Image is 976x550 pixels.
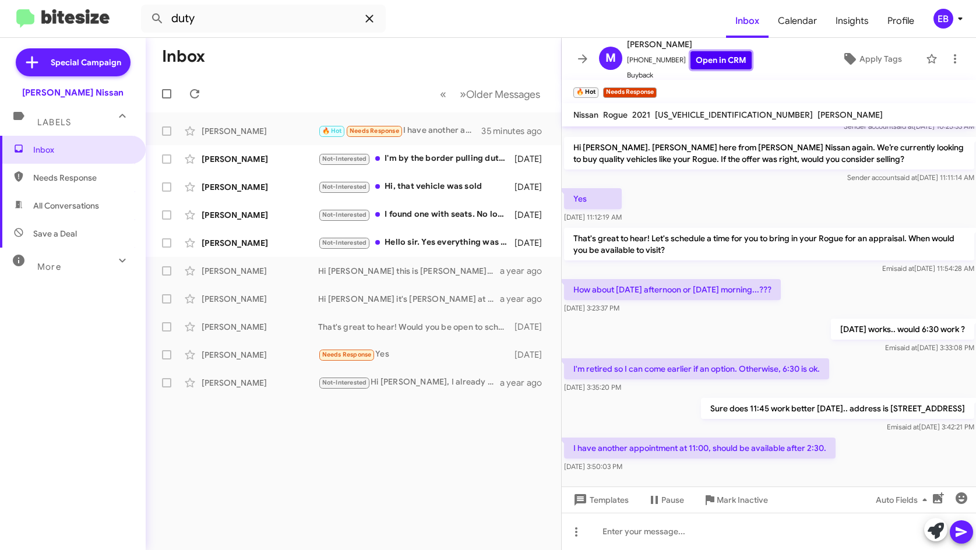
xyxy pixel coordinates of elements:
p: I have another appointment at 11:00, should be available after 2:30. [564,438,836,459]
small: Needs Response [603,87,657,98]
span: Special Campaign [51,57,121,68]
span: Buyback [627,69,752,81]
div: [PERSON_NAME] [202,209,318,221]
span: Templates [571,489,629,510]
nav: Page navigation example [434,82,547,106]
span: Emi [DATE] 3:42:21 PM [886,422,974,431]
div: [DATE] [513,153,551,165]
p: That's great to hear! Let's schedule a time for you to bring in your Rogue for an appraisal. When... [564,228,974,260]
span: Emi [DATE] 11:54:28 AM [882,264,974,273]
a: Insights [826,4,878,38]
div: [PERSON_NAME] [202,181,318,193]
div: [PERSON_NAME] [202,349,318,361]
div: [DATE] [513,209,551,221]
p: I'm retired so I can come earlier if an option. Otherwise, 6:30 is ok. [564,358,829,379]
span: More [37,262,61,272]
div: I found one with seats. No longer in the market. Thanks [PERSON_NAME]. [318,208,513,221]
button: Mark Inactive [693,489,777,510]
a: Open in CRM [690,51,752,69]
div: [PERSON_NAME] [202,321,318,333]
span: [PHONE_NUMBER] [627,51,752,69]
div: Hello sir. Yes everything was good. [PERSON_NAME] took care of me. I went to see if I could do th... [318,236,513,249]
span: » [460,87,466,101]
span: Emi [DATE] 3:33:08 PM [885,343,974,352]
span: said at [896,173,917,182]
span: [DATE] 3:50:03 PM [564,462,622,471]
p: Sure does 11:45 work better [DATE].. address is [STREET_ADDRESS] [700,398,974,419]
span: [DATE] 11:12:19 AM [564,213,622,221]
a: Special Campaign [16,48,131,76]
span: [PERSON_NAME] [627,37,752,51]
span: All Conversations [33,200,99,211]
div: [PERSON_NAME] [202,237,318,249]
div: EB [933,9,953,29]
span: Save a Deal [33,228,77,239]
button: EB [924,9,963,29]
span: said at [896,343,917,352]
span: Needs Response [322,351,372,358]
span: Calendar [769,4,826,38]
div: [DATE] [513,321,551,333]
div: That's great to hear! Would you be open to scheduling a time for us to discuss the details and ta... [318,321,513,333]
button: Apply Tags [822,48,920,69]
a: Profile [878,4,924,38]
div: [DATE] [513,237,551,249]
span: Older Messages [466,88,540,101]
div: [PERSON_NAME] [202,293,318,305]
small: 🔥 Hot [573,87,598,98]
a: Inbox [726,4,769,38]
div: Yes [318,348,513,361]
button: Next [453,82,547,106]
div: [PERSON_NAME] [202,153,318,165]
p: [DATE] works.. would 6:30 work ? [830,319,974,340]
span: Not-Interested [322,239,367,246]
span: [PERSON_NAME] [818,110,883,120]
span: Not-Interested [322,379,367,386]
span: [DATE] 3:35:20 PM [564,383,621,392]
span: M [605,49,616,68]
div: [DATE] [513,181,551,193]
span: said at [898,422,918,431]
span: Not-Interested [322,211,367,218]
span: Sender account [DATE] 11:11:14 AM [847,173,974,182]
span: [US_VEHICLE_IDENTIFICATION_NUMBER] [655,110,813,120]
div: Hi [PERSON_NAME] it's [PERSON_NAME] at [PERSON_NAME] Nissan. Hope you're well. Just wanted to fol... [318,293,500,305]
p: How about [DATE] afternoon or [DATE] morning...??? [564,279,781,300]
button: Auto Fields [866,489,941,510]
button: Pause [638,489,693,510]
div: a year ago [500,293,552,305]
div: [PERSON_NAME] [202,377,318,389]
div: I have another appointment at 11:00, should be available after 2:30. [318,124,482,137]
span: Needs Response [350,127,399,135]
span: Nissan [573,110,598,120]
div: [DATE] [513,349,551,361]
button: Templates [562,489,638,510]
span: Labels [37,117,71,128]
span: « [440,87,446,101]
p: Yes [564,188,622,209]
span: Not-Interested [322,183,367,191]
span: Pause [661,489,684,510]
div: [PERSON_NAME] [202,125,318,137]
span: 🔥 Hot [322,127,342,135]
button: Previous [433,82,453,106]
div: Hi [PERSON_NAME] this is [PERSON_NAME], Manager at [PERSON_NAME] Nissan. I saw you connected with... [318,265,500,277]
div: Hi, that vehicle was sold [318,180,513,193]
span: said at [893,264,914,273]
div: a year ago [500,377,552,389]
span: [DATE] 3:23:37 PM [564,304,619,312]
span: Not-Interested [322,155,367,163]
div: Hi [PERSON_NAME], I already bought a truck, thanks for your text [318,376,500,389]
h1: Inbox [162,47,205,66]
span: 2021 [632,110,650,120]
input: Search [141,5,386,33]
div: [PERSON_NAME] [202,265,318,277]
div: 35 minutes ago [482,125,552,137]
span: Needs Response [33,172,132,184]
p: Hi [PERSON_NAME]. [PERSON_NAME] here from [PERSON_NAME] Nissan again. We’re currently looking to ... [564,137,974,170]
span: Auto Fields [876,489,932,510]
span: Apply Tags [859,48,902,69]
